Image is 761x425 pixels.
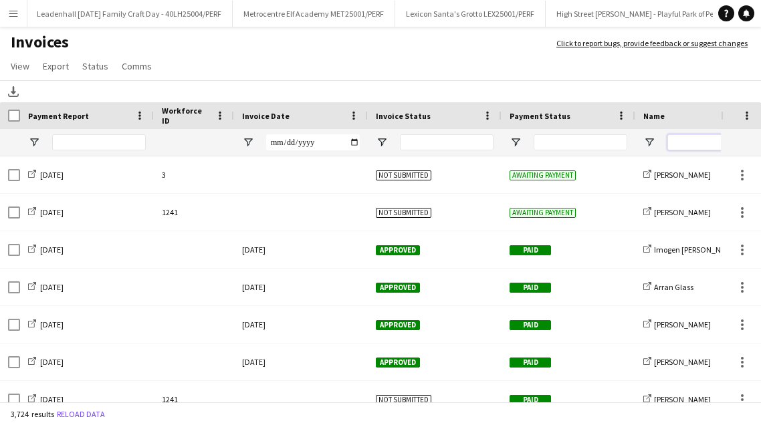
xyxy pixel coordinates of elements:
span: Approved [376,320,420,330]
span: Paid [510,395,551,405]
span: Comms [122,60,152,72]
span: Awaiting payment [510,170,576,180]
button: Reload data [54,407,108,422]
span: [PERSON_NAME] [654,207,711,217]
span: [DATE] [40,319,64,329]
span: Status [82,60,108,72]
span: Export [43,60,69,72]
div: [DATE] [234,231,368,268]
span: [DATE] [40,394,64,404]
span: Approved [376,283,420,293]
app-action-btn: Download [5,84,21,100]
span: [PERSON_NAME] [654,357,711,367]
div: 1241 [154,194,234,231]
span: Invoice Status [376,111,431,121]
span: [PERSON_NAME] [654,170,711,180]
a: Comms [116,57,157,75]
span: [PERSON_NAME] [654,319,711,329]
span: [DATE] [40,357,64,367]
span: Paid [510,245,551,255]
a: [DATE] [28,394,64,404]
span: Approved [376,245,420,255]
span: [PERSON_NAME] [654,394,711,404]
button: Lexicon Santa's Grotto LEX25001/PERF [395,1,546,27]
div: [DATE] [234,343,368,380]
span: Payment Report [28,111,89,121]
a: [DATE] [28,245,64,255]
a: [DATE] [28,319,64,329]
span: Paid [510,358,551,368]
button: Leadenhall [DATE] Family Craft Day - 40LH25004/PERF [26,1,233,27]
span: Paid [510,283,551,293]
span: Awaiting payment [510,208,576,218]
span: [DATE] [40,245,64,255]
button: Open Filter Menu [510,136,522,148]
span: Invoice Date [242,111,290,121]
span: Payment Status [510,111,570,121]
button: Open Filter Menu [28,136,40,148]
span: Imogen [PERSON_NAME] [654,245,738,255]
span: View [11,60,29,72]
a: [DATE] [28,207,64,217]
span: Not submitted [376,395,431,405]
input: Invoice Status Filter Input [400,134,494,150]
span: Not submitted [376,170,431,180]
input: Name Filter Input [667,134,761,150]
span: [DATE] [40,170,64,180]
span: Approved [376,358,420,368]
a: [DATE] [28,357,64,367]
a: View [5,57,35,75]
button: Open Filter Menu [643,136,655,148]
div: [DATE] [234,306,368,343]
div: [DATE] [234,269,368,305]
input: Invoice Date Filter Input [266,134,360,150]
div: 1241 [154,381,234,418]
a: Status [77,57,114,75]
span: [DATE] [40,282,64,292]
span: [DATE] [40,207,64,217]
a: [DATE] [28,170,64,180]
span: Paid [510,320,551,330]
span: Name [643,111,665,121]
span: Not submitted [376,208,431,218]
button: Open Filter Menu [376,136,388,148]
div: 3 [154,156,234,193]
input: Payment Report Filter Input [52,134,146,150]
a: Click to report bugs, provide feedback or suggest changes [556,37,748,49]
span: Workforce ID [162,106,210,126]
button: Metrocentre Elf Academy MET25001/PERF [233,1,395,27]
a: Export [37,57,74,75]
button: Open Filter Menu [242,136,254,148]
span: Arran Glass [654,282,693,292]
a: [DATE] [28,282,64,292]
